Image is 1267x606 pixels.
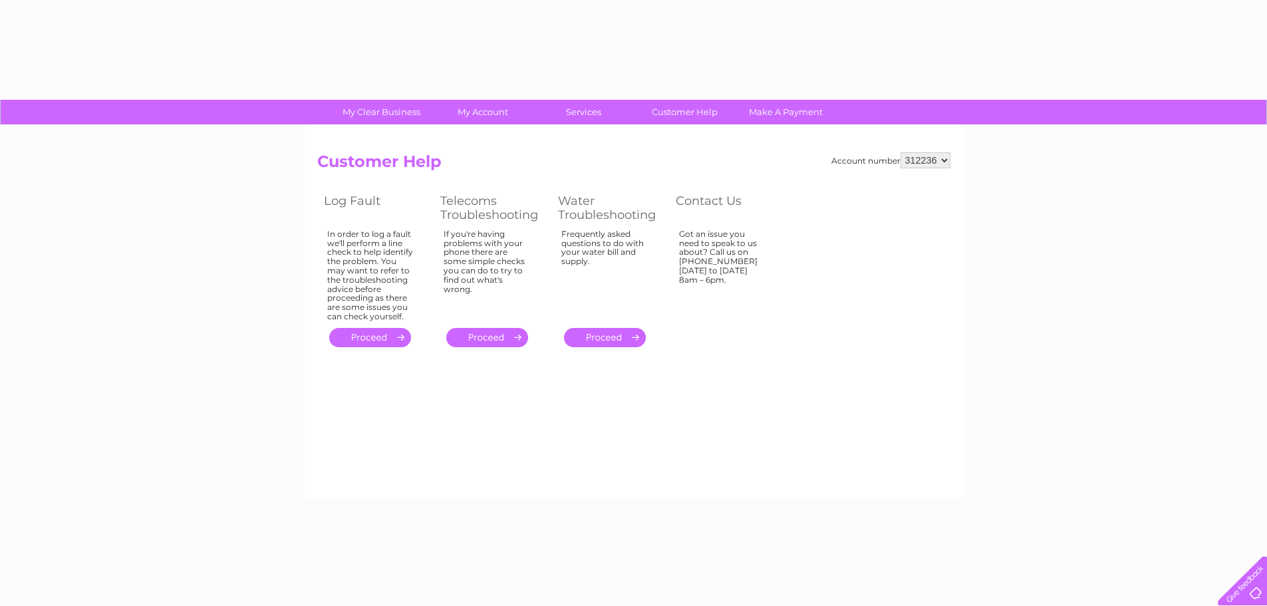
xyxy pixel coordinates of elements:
h2: Customer Help [317,152,950,178]
a: Services [529,100,638,124]
a: . [446,328,528,347]
div: In order to log a fault we'll perform a line check to help identify the problem. You may want to ... [327,229,414,321]
th: Contact Us [669,190,785,226]
a: . [564,328,646,347]
div: If you're having problems with your phone there are some simple checks you can do to try to find ... [444,229,531,316]
a: My Clear Business [327,100,436,124]
a: Make A Payment [731,100,841,124]
a: Customer Help [630,100,740,124]
div: Got an issue you need to speak to us about? Call us on [PHONE_NUMBER] [DATE] to [DATE] 8am – 6pm. [679,229,766,316]
th: Log Fault [317,190,434,226]
th: Telecoms Troubleshooting [434,190,551,226]
a: My Account [428,100,537,124]
th: Water Troubleshooting [551,190,669,226]
div: Account number [831,152,950,168]
a: . [329,328,411,347]
div: Frequently asked questions to do with your water bill and supply. [561,229,649,316]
